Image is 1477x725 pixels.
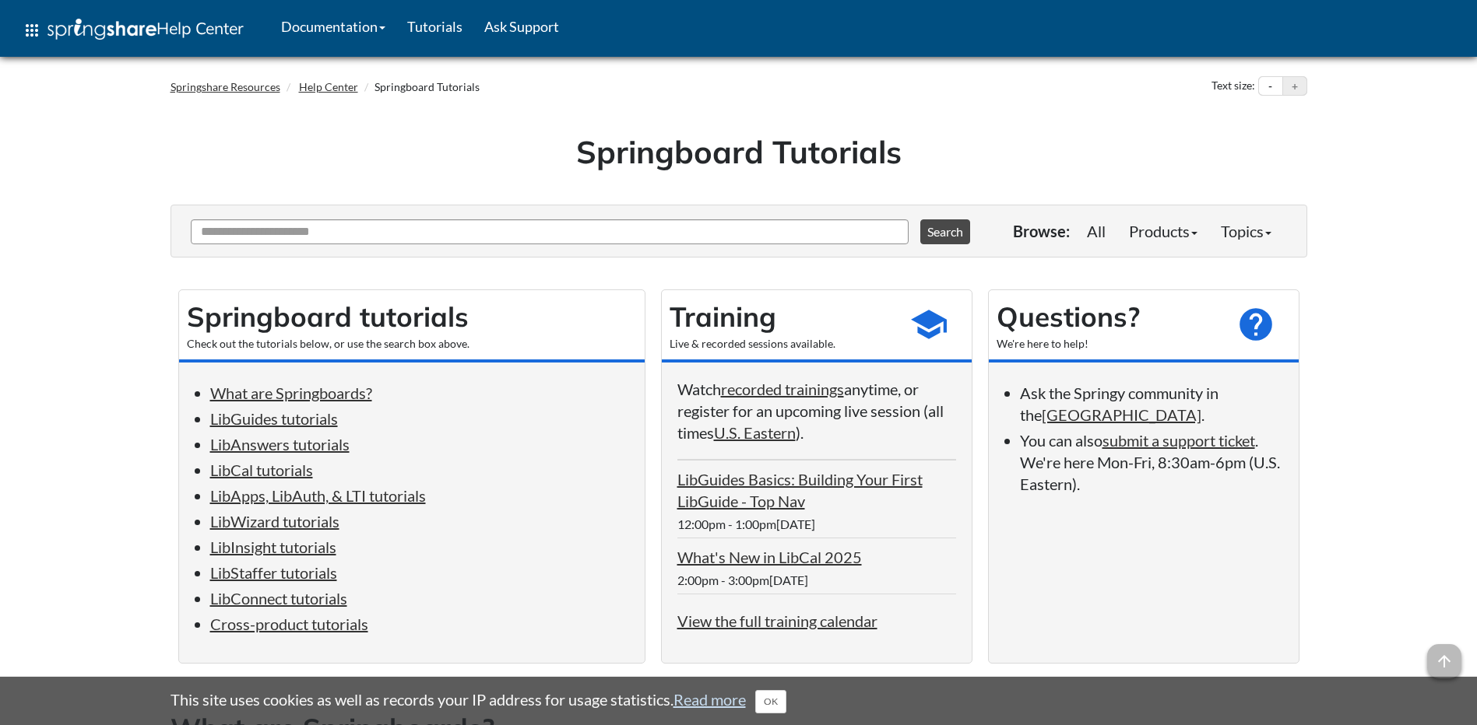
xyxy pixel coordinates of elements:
a: recorded trainings [721,380,844,398]
span: Help Center [156,18,244,38]
a: All [1075,215,1117,247]
a: U.S. Eastern [714,423,796,442]
a: LibCal tutorials [210,461,313,479]
span: apps [23,21,41,40]
h2: Training [670,298,894,336]
img: Springshare [47,19,156,40]
a: Products [1117,215,1209,247]
p: Browse: [1013,220,1070,242]
a: [GEOGRAPHIC_DATA] [1042,405,1201,424]
a: What are Springboards? [210,384,372,402]
h2: Questions? [997,298,1221,336]
a: Ask Support [473,7,570,46]
span: 12:00pm - 1:00pm[DATE] [677,517,815,531]
li: Springboard Tutorials [360,79,480,95]
button: Decrease text size [1259,77,1282,96]
a: Tutorials [396,7,473,46]
a: Cross-product tutorials [210,615,368,633]
h1: Springboard Tutorials [182,130,1296,173]
div: Live & recorded sessions available. [670,336,894,352]
p: Watch anytime, or register for an upcoming live session (all times ). [677,378,956,443]
div: We're here to help! [997,336,1221,352]
span: arrow_upward [1427,644,1461,678]
li: You can also . We're here Mon-Fri, 8:30am-6pm (U.S. Eastern). [1020,429,1283,495]
div: Check out the tutorials below, or use the search box above. [187,336,637,352]
a: View the full training calendar [677,611,877,630]
span: help [1236,305,1275,344]
button: Increase text size [1283,77,1306,96]
span: 2:00pm - 3:00pm[DATE] [677,573,808,587]
li: Ask the Springy community in the . [1020,382,1283,426]
span: school [909,305,948,344]
div: Text size: [1208,76,1258,96]
a: submit a support ticket [1102,431,1255,450]
a: What's New in LibCal 2025 [677,548,862,566]
a: LibConnect tutorials [210,589,347,608]
a: apps Help Center [12,7,255,54]
button: Search [920,219,970,244]
a: LibAnswers tutorials [210,435,350,454]
a: Springshare Resources [171,80,280,93]
a: LibGuides tutorials [210,409,338,428]
a: LibWizard tutorials [210,512,339,531]
h2: Springboard tutorials [187,298,637,336]
a: Topics [1209,215,1283,247]
a: LibInsight tutorials [210,538,336,556]
a: LibGuides Basics: Building Your First LibGuide - Top Nav [677,470,923,510]
div: This site uses cookies as well as records your IP address for usage statistics. [155,688,1323,713]
a: LibStaffer tutorials [210,563,337,582]
a: Documentation [270,7,396,46]
a: LibApps, LibAuth, & LTI tutorials [210,486,426,505]
a: Help Center [299,80,358,93]
a: arrow_upward [1427,646,1461,664]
